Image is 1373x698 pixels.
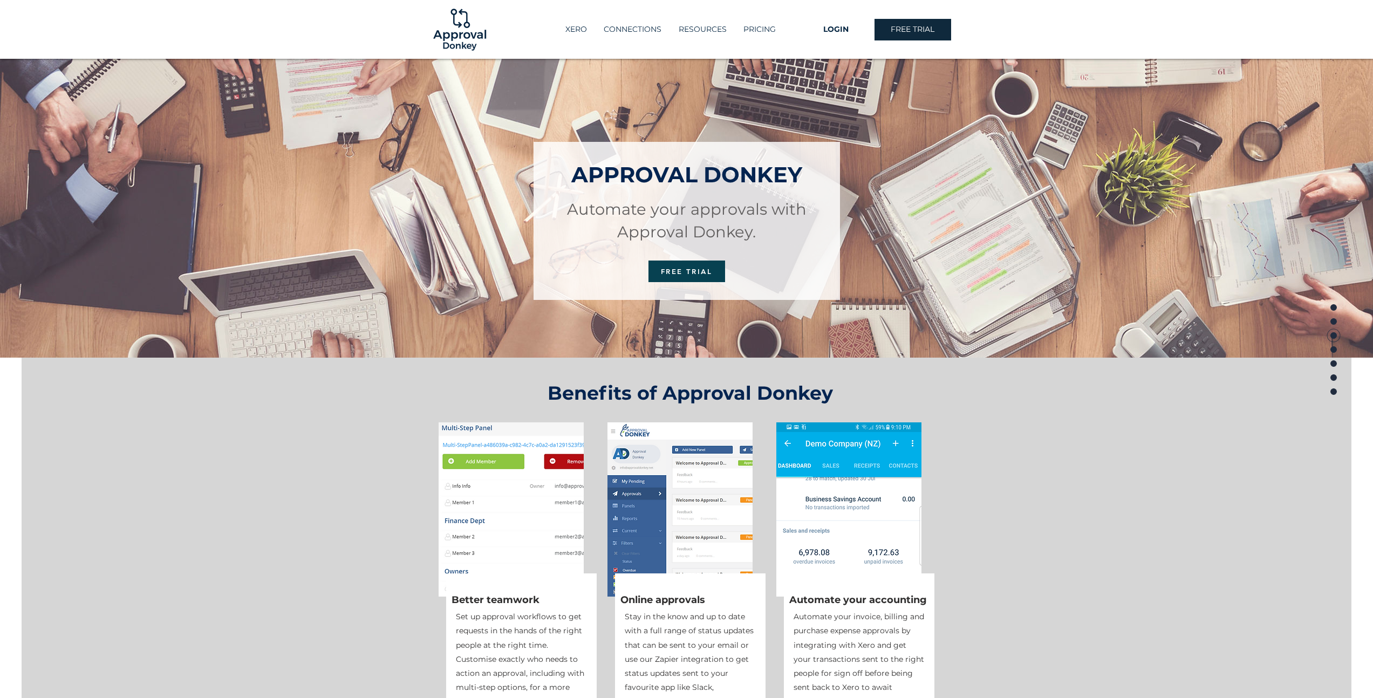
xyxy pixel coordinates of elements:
a: FREE TRIAL [648,261,725,282]
p: XERO [560,20,592,38]
p: PRICING [738,20,781,38]
span: APPROVAL DONKEY [571,161,802,188]
p: CONNECTIONS [598,20,667,38]
a: FREE TRIAL [875,19,951,40]
img: Logo-01.png [431,1,489,59]
a: XERO [557,20,595,38]
span: Benefits of Approval Donkey [548,381,833,405]
span: Automate your accounting [789,594,927,606]
nav: Site [543,20,798,38]
span: LOGIN [823,24,849,35]
span: FREE TRIAL [891,24,934,35]
nav: Page [1326,300,1341,398]
a: PRICING [735,20,784,38]
img: Step Panel Members.PNG [439,422,584,597]
img: Dashboard info_ad.net.PNG [607,422,753,597]
span: FREE TRIAL [661,267,713,276]
p: RESOURCES [673,20,732,38]
img: Screenshot_20170731-211026.png [776,422,921,597]
span: Automate your approvals with Approval Donkey. [567,200,807,241]
div: RESOURCES [670,20,735,38]
a: LOGIN [798,19,875,40]
a: CONNECTIONS [595,20,670,38]
span: Online approvals [620,594,705,606]
span: Better teamwork [452,594,539,606]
